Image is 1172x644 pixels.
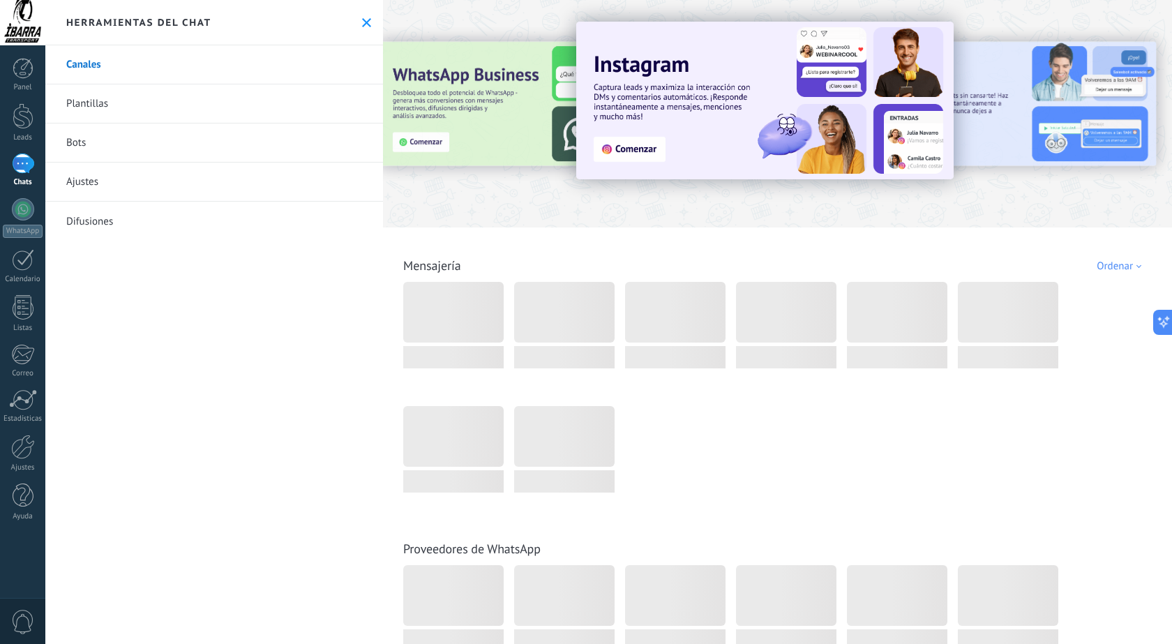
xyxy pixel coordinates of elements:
a: Plantillas [45,84,383,123]
div: Correo [3,369,43,378]
a: Ajustes [45,163,383,202]
div: Listas [3,324,43,333]
div: Ajustes [3,463,43,472]
div: Ordenar [1097,260,1146,273]
div: Estadísticas [3,414,43,424]
div: Ayuda [3,512,43,521]
img: Slide 1 [576,22,954,179]
div: Chats [3,178,43,187]
h2: Herramientas del chat [66,16,211,29]
a: Canales [45,45,383,84]
div: Panel [3,83,43,92]
a: Proveedores de WhatsApp [403,541,541,557]
img: Slide 3 [379,42,676,166]
a: Bots [45,123,383,163]
div: Calendario [3,275,43,284]
div: Leads [3,133,43,142]
a: Difusiones [45,202,383,241]
div: WhatsApp [3,225,43,238]
img: Slide 2 [859,42,1156,166]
